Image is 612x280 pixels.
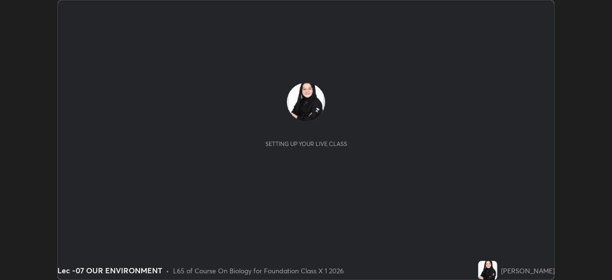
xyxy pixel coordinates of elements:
img: 057c7c02de2049eba9048d9a0593b0e0.jpg [478,261,497,280]
div: • [166,266,169,276]
div: Lec -07 OUR ENVIRONMENT [57,265,162,276]
div: L65 of Course On Biology for Foundation Class X 1 2026 [173,266,344,276]
div: Setting up your live class [265,140,347,147]
img: 057c7c02de2049eba9048d9a0593b0e0.jpg [287,83,325,121]
div: [PERSON_NAME] [501,266,555,276]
